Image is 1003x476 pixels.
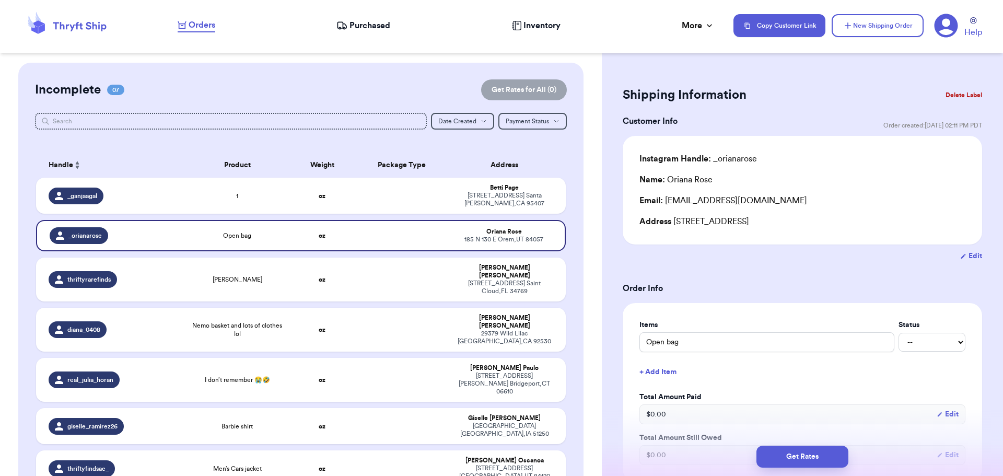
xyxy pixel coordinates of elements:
[639,194,965,207] div: [EMAIL_ADDRESS][DOMAIN_NAME]
[236,192,238,200] span: 1
[623,115,678,127] h3: Customer Info
[35,82,101,98] h2: Incomplete
[456,192,553,207] div: [STREET_ADDRESS] Santa [PERSON_NAME] , CA 95407
[223,231,251,240] span: Open bag
[456,457,553,465] div: [PERSON_NAME] Oscanoa
[639,176,665,184] span: Name:
[456,330,553,345] div: 29379 Wild Lilac [GEOGRAPHIC_DATA] , CA 92530
[639,433,965,443] label: Total Amount Still Owed
[498,113,567,130] button: Payment Status
[449,153,566,178] th: Address
[456,364,553,372] div: [PERSON_NAME] Paulo
[290,153,354,178] th: Weight
[756,446,848,468] button: Get Rates
[937,409,959,420] button: Edit
[512,19,561,32] a: Inventory
[456,228,552,236] div: Oriana Rose
[319,327,325,333] strong: oz
[635,361,970,384] button: + Add Item
[107,85,124,95] span: 07
[639,173,713,186] div: Oriana Rose
[35,113,427,130] input: Search
[506,118,549,124] span: Payment Status
[639,320,894,330] label: Items
[68,231,102,240] span: _orianarose
[456,314,553,330] div: [PERSON_NAME] [PERSON_NAME]
[319,377,325,383] strong: oz
[178,19,215,32] a: Orders
[733,14,825,37] button: Copy Customer Link
[67,326,100,334] span: diana_0408
[682,19,715,32] div: More
[832,14,924,37] button: New Shipping Order
[67,422,118,431] span: giselle_ramirez26
[964,17,982,39] a: Help
[67,192,97,200] span: _ganjaagal
[319,233,325,239] strong: oz
[67,275,111,284] span: thriftyrarefinds
[205,376,270,384] span: I don’t remember 😭🤣
[191,321,284,338] span: Nemo basket and lots of clothes lol
[213,275,262,284] span: [PERSON_NAME]
[623,282,982,295] h3: Order Info
[354,153,449,178] th: Package Type
[319,423,325,429] strong: oz
[623,87,747,103] h2: Shipping Information
[67,376,113,384] span: real_julia_horan
[456,414,553,422] div: Giselle [PERSON_NAME]
[639,153,757,165] div: _orianarose
[349,19,390,32] span: Purchased
[639,217,671,226] span: Address
[456,280,553,295] div: [STREET_ADDRESS] Saint Cloud , FL 34769
[456,184,553,192] div: Betti Page
[221,422,253,431] span: Barbie shirt
[883,121,982,130] span: Order created: [DATE] 02:11 PM PDT
[481,79,567,100] button: Get Rates for All (0)
[941,84,986,107] button: Delete Label
[431,113,494,130] button: Date Created
[336,19,390,32] a: Purchased
[456,422,553,438] div: [GEOGRAPHIC_DATA] [GEOGRAPHIC_DATA] , IA 51250
[960,251,982,261] button: Edit
[639,155,711,163] span: Instagram Handle:
[964,26,982,39] span: Help
[646,409,666,420] span: $ 0.00
[438,118,476,124] span: Date Created
[319,466,325,472] strong: oz
[319,276,325,283] strong: oz
[456,236,552,243] div: 185 N 130 E Orem , UT 84057
[639,196,663,205] span: Email:
[189,19,215,31] span: Orders
[456,372,553,396] div: [STREET_ADDRESS][PERSON_NAME] Bridgeport , CT 06610
[456,264,553,280] div: [PERSON_NAME] [PERSON_NAME]
[523,19,561,32] span: Inventory
[184,153,290,178] th: Product
[899,320,965,330] label: Status
[67,465,109,473] span: thriftyfindsae_
[319,193,325,199] strong: oz
[49,160,73,171] span: Handle
[639,392,965,402] label: Total Amount Paid
[639,215,965,228] div: [STREET_ADDRESS]
[213,465,262,473] span: Men’s Cars jacket
[73,159,81,171] button: Sort ascending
